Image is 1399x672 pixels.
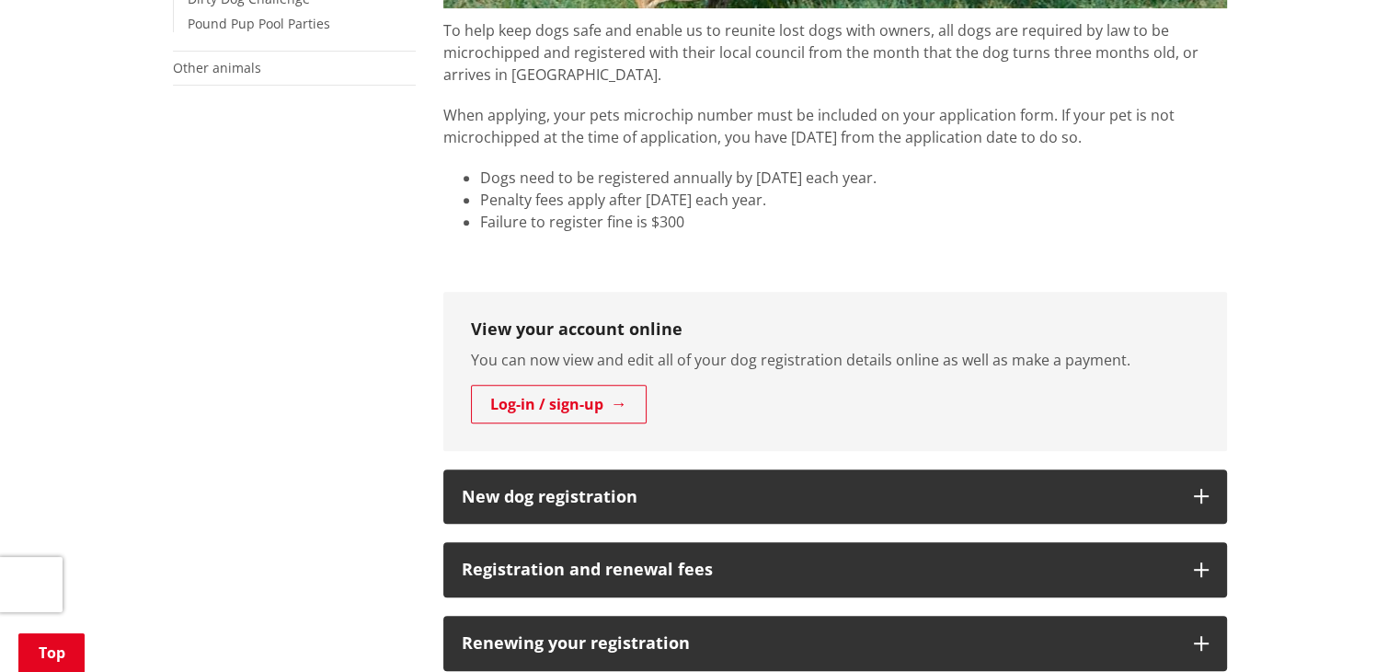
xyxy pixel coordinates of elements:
[480,211,1227,233] li: Failure to register fine is $300
[480,167,1227,189] li: Dogs need to be registered annually by [DATE] each year.
[471,319,1199,340] h3: View your account online
[443,542,1227,597] button: Registration and renewal fees
[471,385,647,423] a: Log-in / sign-up
[462,488,1175,506] h3: New dog registration
[18,633,85,672] a: Top
[443,469,1227,525] button: New dog registration
[188,15,330,32] a: Pound Pup Pool Parties
[1314,595,1381,661] iframe: Messenger Launcher
[173,59,261,76] a: Other animals
[462,634,1175,653] h3: Renewing your registration
[443,104,1227,148] p: When applying, your pets microchip number must be included on your application form. If your pet ...
[471,349,1199,371] p: You can now view and edit all of your dog registration details online as well as make a payment.
[443,616,1227,671] button: Renewing your registration
[462,561,1175,579] h3: Registration and renewal fees
[480,189,1227,211] li: Penalty fees apply after [DATE] each year.
[443,8,1227,86] p: To help keep dogs safe and enable us to reunite lost dogs with owners, all dogs are required by l...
